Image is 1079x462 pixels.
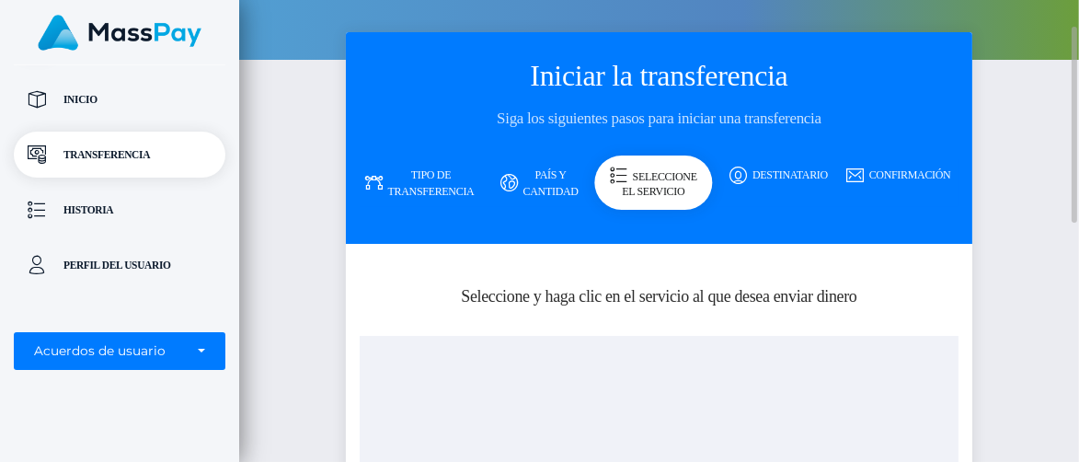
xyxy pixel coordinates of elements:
[839,159,958,191] a: Confirmación
[21,251,218,279] p: Perfil del usuario
[479,159,599,207] a: País y cantidad
[21,196,218,224] p: Historia
[14,187,225,233] a: Historia
[34,342,185,360] div: Acuerdos de usuario
[360,108,958,130] h3: Siga los siguientes pasos para iniciar una transferencia
[719,159,839,191] a: Destinatario
[360,55,958,97] h3: Iniciar la transferencia
[38,15,201,51] img: MassPay
[14,132,225,178] a: Transferencia
[360,285,958,308] h5: Seleccione y haga clic en el servicio al que desea enviar dinero
[14,242,225,288] a: Perfil del usuario
[21,141,218,168] p: Transferencia
[14,332,225,370] button: Acuerdos de usuario
[21,86,218,113] p: Inicio
[14,76,225,122] a: Inicio
[594,156,712,210] div: Seleccione el servicio
[360,159,479,207] a: Tipo de transferencia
